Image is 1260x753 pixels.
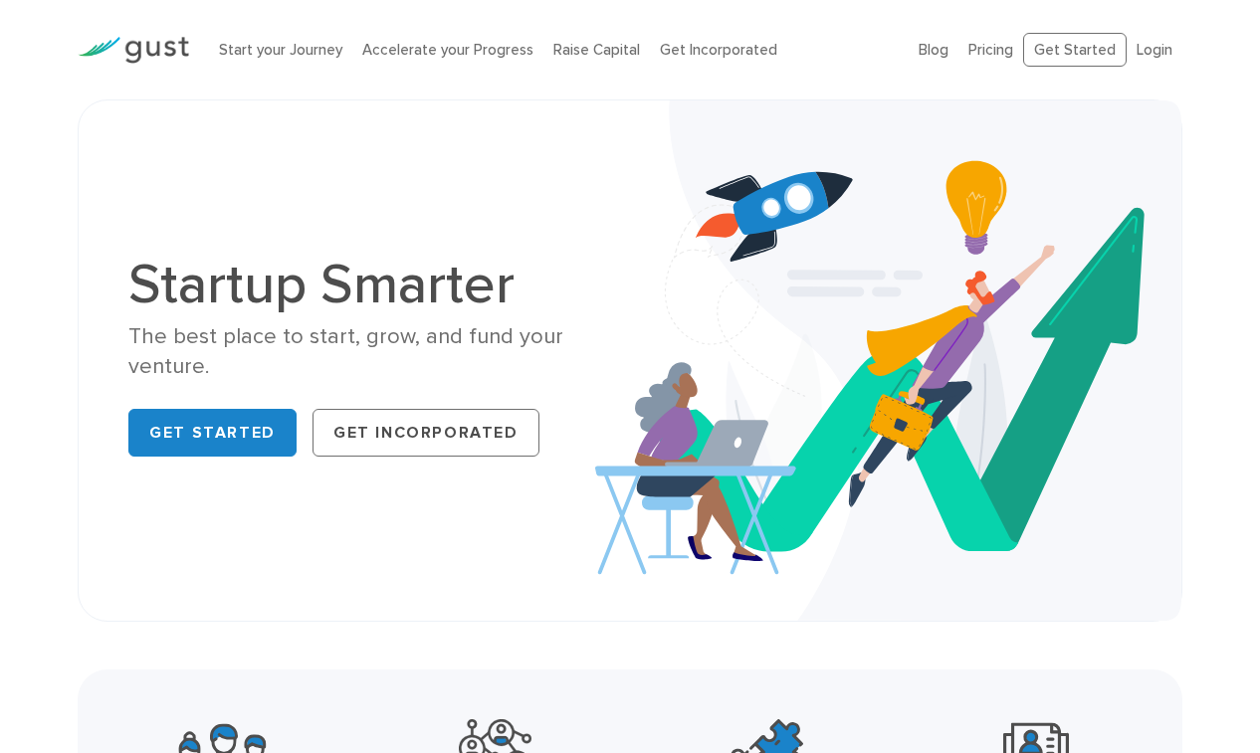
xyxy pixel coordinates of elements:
[553,41,640,59] a: Raise Capital
[313,409,539,457] a: Get Incorporated
[919,41,948,59] a: Blog
[219,41,342,59] a: Start your Journey
[128,409,297,457] a: Get Started
[660,41,777,59] a: Get Incorporated
[362,41,533,59] a: Accelerate your Progress
[128,257,615,312] h1: Startup Smarter
[968,41,1013,59] a: Pricing
[1137,41,1172,59] a: Login
[1023,33,1127,68] a: Get Started
[595,100,1181,621] img: Startup Smarter Hero
[78,37,189,64] img: Gust Logo
[128,322,615,381] div: The best place to start, grow, and fund your venture.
